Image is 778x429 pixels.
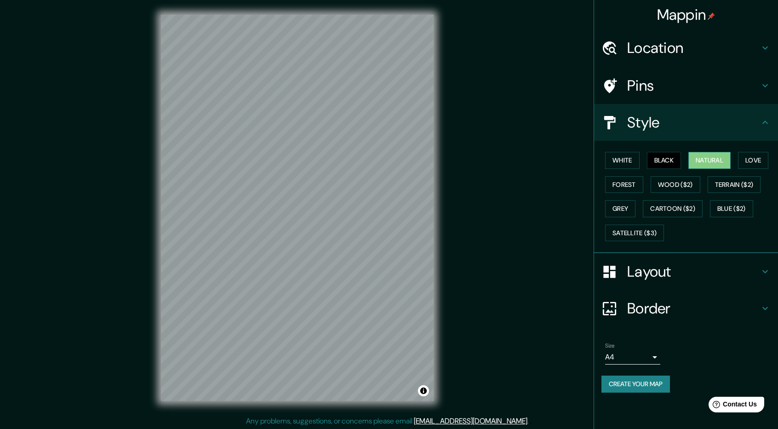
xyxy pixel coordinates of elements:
[605,342,615,350] label: Size
[529,416,530,427] div: .
[418,385,429,396] button: Toggle attribution
[688,152,731,169] button: Natural
[594,104,778,141] div: Style
[627,262,760,281] h4: Layout
[605,200,635,217] button: Grey
[414,416,527,426] a: [EMAIL_ADDRESS][DOMAIN_NAME]
[530,416,532,427] div: .
[161,15,434,401] canvas: Map
[627,76,760,95] h4: Pins
[605,152,640,169] button: White
[627,299,760,318] h4: Border
[738,152,768,169] button: Love
[594,253,778,290] div: Layout
[643,200,703,217] button: Cartoon ($2)
[594,67,778,104] div: Pins
[657,6,715,24] h4: Mappin
[605,225,664,242] button: Satellite ($3)
[647,152,681,169] button: Black
[708,12,715,20] img: pin-icon.png
[246,416,529,427] p: Any problems, suggestions, or concerns please email .
[696,393,768,419] iframe: Help widget launcher
[710,200,753,217] button: Blue ($2)
[594,29,778,66] div: Location
[594,290,778,327] div: Border
[605,350,660,365] div: A4
[708,176,761,193] button: Terrain ($2)
[651,176,700,193] button: Wood ($2)
[605,176,643,193] button: Forest
[601,376,670,393] button: Create your map
[627,113,760,132] h4: Style
[627,39,760,57] h4: Location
